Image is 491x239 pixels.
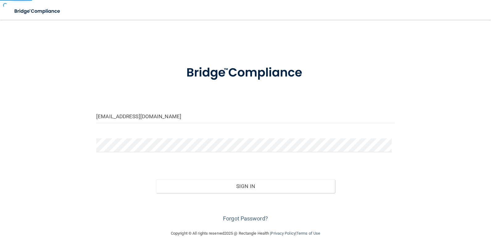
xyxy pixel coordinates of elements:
[156,179,335,193] button: Sign In
[296,231,320,236] a: Terms of Use
[174,57,317,89] img: bridge_compliance_login_screen.278c3ca4.svg
[96,109,395,123] input: Email
[223,215,268,222] a: Forgot Password?
[9,5,66,18] img: bridge_compliance_login_screen.278c3ca4.svg
[271,231,295,236] a: Privacy Policy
